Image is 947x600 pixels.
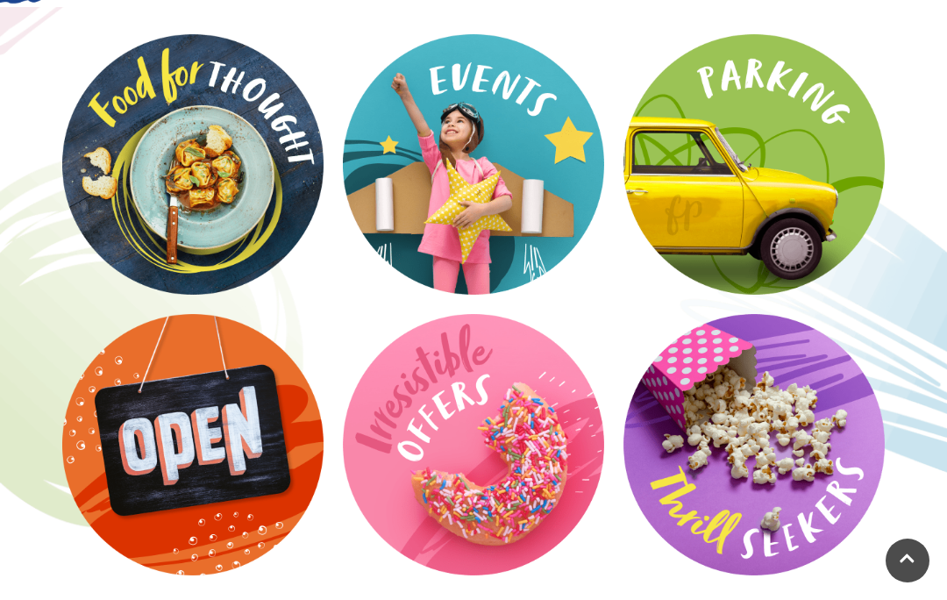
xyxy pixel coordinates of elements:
img: Offers at Festival Place [337,308,610,582]
img: Events at Festival Place [337,28,610,302]
img: Leisure at Festival Place [617,308,891,582]
img: Dining at Festival Place [56,28,330,302]
img: Opening Hours at Festival Place [56,308,330,582]
img: Parking your Car at Festival Place [617,28,891,302]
